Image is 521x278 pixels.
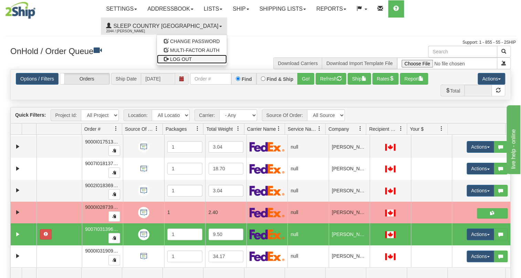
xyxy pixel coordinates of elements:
button: Shipping Documents [477,208,508,218]
span: Company [328,126,349,132]
img: FedEx Express® [249,142,285,152]
a: LOG OUT [157,55,226,64]
td: [PERSON_NAME] [329,180,370,202]
img: CA [385,210,395,216]
label: Orders [60,73,109,84]
img: FedEx Express® [249,251,285,261]
button: Go! [297,73,314,85]
a: Sleep Country [GEOGRAPHIC_DATA] 2044 / [PERSON_NAME] [101,18,227,35]
a: Settings [101,0,142,18]
td: [PERSON_NAME] [329,136,370,158]
a: Reports [311,0,351,18]
a: Recipient Country filter column settings [395,123,407,135]
a: Download Carriers [278,61,318,66]
span: Project Id: [51,109,81,121]
span: Carrier: [194,109,219,121]
a: Expand [13,142,22,151]
img: FedEx Express® [249,164,285,174]
a: Ship [227,0,254,18]
a: Expand [13,252,22,260]
span: Sleep Country [GEOGRAPHIC_DATA] [111,23,218,29]
span: 2.40 [209,210,218,215]
button: Actions [467,250,494,262]
img: API [138,185,149,196]
div: Support: 1 - 855 - 55 - 2SHIP [5,40,516,45]
a: Your $ filter column settings [436,123,447,135]
button: Rates [372,73,399,85]
input: Search [428,46,497,57]
a: Service Name filter column settings [313,123,325,135]
a: Total Weight filter column settings [232,123,244,135]
img: FedEx Express® [249,229,285,239]
img: API [138,207,149,218]
button: Actions [467,163,494,174]
span: Ship Date [111,73,141,85]
a: Expand [13,164,22,173]
img: API [138,163,149,174]
a: MULTI-FACTOR AUTH [157,46,226,55]
img: logo2044.jpg [5,2,35,19]
a: Download Import Template File [326,61,393,66]
span: 9000I017513_JERTE [85,139,131,145]
button: Actions [467,228,494,240]
td: [PERSON_NAME] [329,245,370,267]
td: null [287,180,329,202]
div: live help - online [5,4,64,12]
button: Report [400,73,428,85]
a: Source Of Order filter column settings [151,123,162,135]
button: Actions [478,73,505,85]
a: Expand [13,230,22,239]
td: null [287,202,329,224]
a: Packages filter column settings [191,123,203,135]
a: Expand [13,208,22,217]
img: CA [385,231,395,238]
td: [PERSON_NAME] [329,223,370,245]
a: Company filter column settings [354,123,366,135]
td: null [287,136,329,158]
a: CHANGE PASSWORD [157,37,226,46]
a: Options / Filters [16,73,59,85]
button: Search [497,46,511,57]
button: Copy to clipboard [108,211,120,222]
span: Source Of Order [125,126,154,132]
span: 9000I028739_JERTE [85,204,131,210]
button: Copy to clipboard [108,255,120,265]
span: Source Of Order: [262,109,307,121]
button: Copy to clipboard [108,189,120,200]
span: Service Name [288,126,317,132]
span: 9007I031396_JERTE [85,226,131,232]
td: null [287,158,329,180]
img: CA [385,165,395,172]
span: 2044 / [PERSON_NAME] [106,28,158,35]
img: CA [385,188,395,194]
span: Carrier Name [247,126,276,132]
iframe: chat widget [505,104,520,174]
span: CHANGE PASSWORD [170,39,220,44]
span: MULTI-FACTOR AUTH [170,47,219,53]
td: [PERSON_NAME] [329,202,370,224]
button: Copy to clipboard [108,146,120,156]
label: Find & Ship [267,77,294,82]
label: Quick Filters: [15,111,46,118]
div: grid toolbar [11,107,510,124]
img: Purolator [249,207,285,217]
span: Order # [84,126,100,132]
button: Actions [467,185,494,196]
a: Order # filter column settings [110,123,122,135]
a: Shipping lists [254,0,311,18]
span: Location: [124,109,152,121]
img: FedEx Express® [249,185,285,195]
a: Addressbook [142,0,199,18]
a: Carrier Name filter column settings [273,123,285,135]
label: Find [242,77,252,82]
span: LOG OUT [170,56,192,62]
td: null [287,223,329,245]
img: CA [385,253,395,260]
button: Refresh [316,73,346,85]
span: Total [440,85,464,96]
button: Actions [467,141,494,153]
td: null [287,245,329,267]
span: Total Weight [206,126,233,132]
img: CA [385,144,395,151]
td: [PERSON_NAME] [329,158,370,180]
